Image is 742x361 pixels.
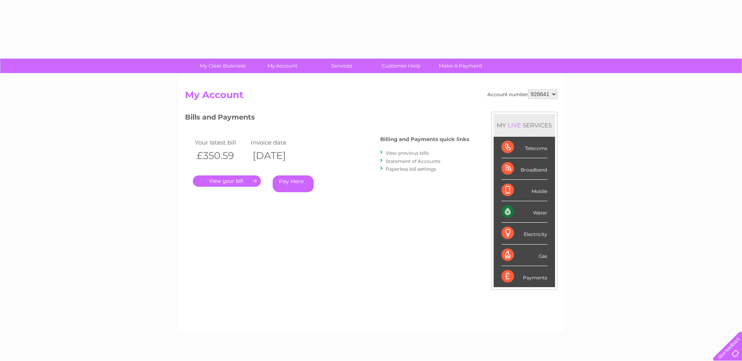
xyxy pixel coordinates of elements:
[501,158,547,180] div: Broadband
[273,175,314,192] a: Pay Here
[386,150,429,156] a: View previous bills
[506,122,523,129] div: LIVE
[501,266,547,287] div: Payments
[501,180,547,201] div: Mobile
[501,201,547,223] div: Water
[501,223,547,244] div: Electricity
[428,59,493,73] a: Make A Payment
[386,166,436,172] a: Paperless bill settings
[487,89,557,99] div: Account number
[380,136,469,142] h4: Billing and Payments quick links
[250,59,314,73] a: My Account
[494,114,555,136] div: MY SERVICES
[190,59,255,73] a: My Clear Business
[193,175,261,187] a: .
[185,89,557,104] h2: My Account
[185,112,469,125] h3: Bills and Payments
[309,59,374,73] a: Services
[369,59,433,73] a: Customer Help
[193,148,249,164] th: £350.59
[249,137,305,148] td: Invoice date
[386,158,440,164] a: Statement of Accounts
[249,148,305,164] th: [DATE]
[501,245,547,266] div: Gas
[193,137,249,148] td: Your latest bill
[501,137,547,158] div: Telecoms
